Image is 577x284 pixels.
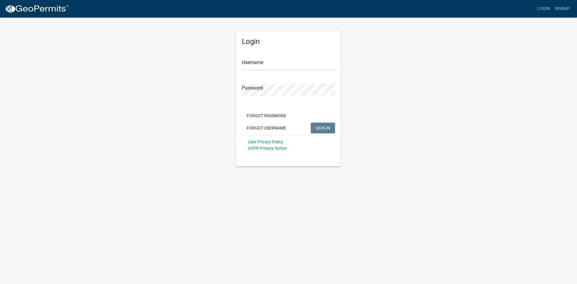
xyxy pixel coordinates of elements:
h5: Login [242,37,335,46]
button: Forgot Password [242,110,291,121]
span: SIGN IN [316,125,330,130]
button: SIGN IN [311,123,335,133]
a: Login [535,3,552,14]
a: Signup [552,3,572,14]
a: GDPR Privacy Notice [248,146,287,151]
button: Forgot Username [242,123,291,133]
a: User Privacy Policy [248,139,283,144]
